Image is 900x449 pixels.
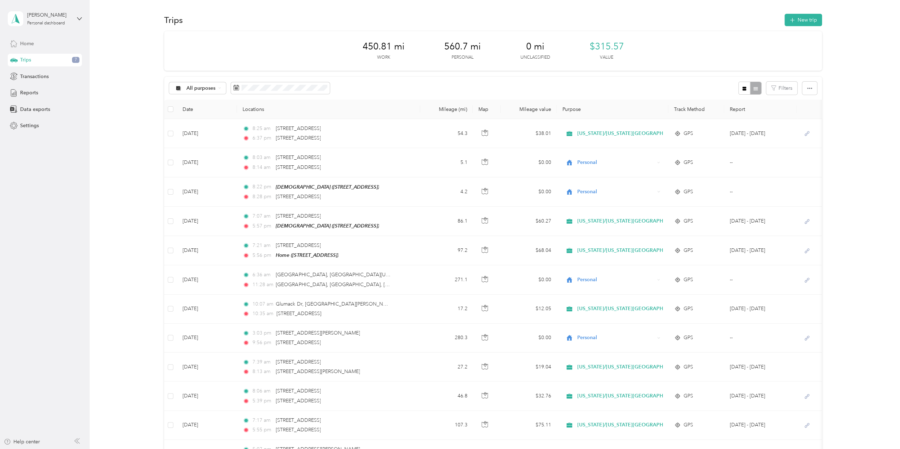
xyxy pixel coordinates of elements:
[20,122,39,129] span: Settings
[420,353,473,382] td: 27.2
[577,421,685,429] span: [US_STATE]/[US_STATE][GEOGRAPHIC_DATA]
[252,183,273,191] span: 8:22 pm
[252,125,273,132] span: 8:25 am
[377,54,390,61] p: Work
[276,164,321,170] span: [STREET_ADDRESS]
[420,148,473,177] td: 5.1
[577,130,685,137] span: [US_STATE]/[US_STATE][GEOGRAPHIC_DATA]
[420,265,473,294] td: 271.1
[177,353,237,382] td: [DATE]
[724,382,797,410] td: Aug 1 - 31, 2025
[668,100,724,119] th: Track Method
[577,217,685,225] span: [US_STATE]/[US_STATE][GEOGRAPHIC_DATA]
[252,134,273,142] span: 6:37 pm
[252,358,273,366] span: 7:39 am
[4,438,40,445] div: Help center
[724,353,797,382] td: Aug 1 - 31, 2025
[590,41,624,52] span: $315.57
[724,236,797,265] td: Aug 1 - 31, 2025
[501,207,556,236] td: $60.27
[27,11,71,19] div: [PERSON_NAME]
[177,207,237,236] td: [DATE]
[684,276,693,284] span: GPS
[420,236,473,265] td: 97.2
[684,392,693,400] span: GPS
[276,398,321,404] span: [STREET_ADDRESS]
[177,382,237,410] td: [DATE]
[684,217,693,225] span: GPS
[276,368,360,374] span: [STREET_ADDRESS][PERSON_NAME]
[252,416,273,424] span: 7:17 am
[501,236,556,265] td: $68.04
[276,242,321,248] span: [STREET_ADDRESS]
[276,301,448,307] span: Glumack Dr, [GEOGRAPHIC_DATA][PERSON_NAME], [GEOGRAPHIC_DATA]
[684,130,693,137] span: GPS
[473,100,501,119] th: Map
[276,282,626,288] span: [GEOGRAPHIC_DATA], [GEOGRAPHIC_DATA], [PERSON_NAME][GEOGRAPHIC_DATA], [GEOGRAPHIC_DATA], [US_STAT...
[724,207,797,236] td: Aug 1 - 31, 2025
[276,252,338,258] span: Home ([STREET_ADDRESS])
[177,236,237,265] td: [DATE]
[252,271,273,279] span: 6:36 am
[577,276,655,284] span: Personal
[20,89,38,96] span: Reports
[420,119,473,148] td: 54.3
[252,164,273,171] span: 8:14 am
[724,265,797,294] td: --
[276,272,460,278] span: [GEOGRAPHIC_DATA], [GEOGRAPHIC_DATA][US_STATE], [GEOGRAPHIC_DATA]
[252,329,273,337] span: 3:03 pm
[237,100,421,119] th: Locations
[520,54,550,61] p: Unclassified
[501,382,556,410] td: $32.76
[252,242,273,249] span: 7:21 am
[276,427,321,433] span: [STREET_ADDRESS]
[577,159,655,166] span: Personal
[600,54,613,61] p: Value
[501,295,556,324] td: $12.05
[684,247,693,254] span: GPS
[177,265,237,294] td: [DATE]
[276,213,321,219] span: [STREET_ADDRESS]
[452,54,473,61] p: Personal
[420,324,473,353] td: 280.3
[501,148,556,177] td: $0.00
[276,330,360,336] span: [STREET_ADDRESS][PERSON_NAME]
[276,154,321,160] span: [STREET_ADDRESS]
[577,305,685,313] span: [US_STATE]/[US_STATE][GEOGRAPHIC_DATA]
[177,295,237,324] td: [DATE]
[276,339,321,345] span: [STREET_ADDRESS]
[20,40,34,47] span: Home
[177,148,237,177] td: [DATE]
[684,305,693,313] span: GPS
[577,392,685,400] span: [US_STATE]/[US_STATE][GEOGRAPHIC_DATA]
[276,311,321,317] span: [STREET_ADDRESS]
[363,41,405,52] span: 450.81 mi
[724,411,797,440] td: Aug 1 - 31, 2025
[276,388,321,394] span: [STREET_ADDRESS]
[577,334,655,342] span: Personal
[252,368,273,376] span: 8:13 am
[501,411,556,440] td: $75.11
[501,353,556,382] td: $19.04
[724,100,797,119] th: Report
[724,324,797,353] td: --
[164,16,183,24] h1: Trips
[501,324,556,353] td: $0.00
[420,177,473,207] td: 4.2
[252,397,273,405] span: 5:39 pm
[252,387,273,395] span: 8:06 am
[724,295,797,324] td: Aug 1 - 31, 2025
[177,324,237,353] td: [DATE]
[684,334,693,342] span: GPS
[20,56,31,64] span: Trips
[177,119,237,148] td: [DATE]
[72,57,79,63] span: 7
[276,223,379,229] span: [DEMOGRAPHIC_DATA] ([STREET_ADDRESS])
[20,73,49,80] span: Transactions
[684,159,693,166] span: GPS
[724,148,797,177] td: --
[276,359,321,365] span: [STREET_ADDRESS]
[420,100,473,119] th: Mileage (mi)
[501,119,556,148] td: $38.01
[420,207,473,236] td: 86.1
